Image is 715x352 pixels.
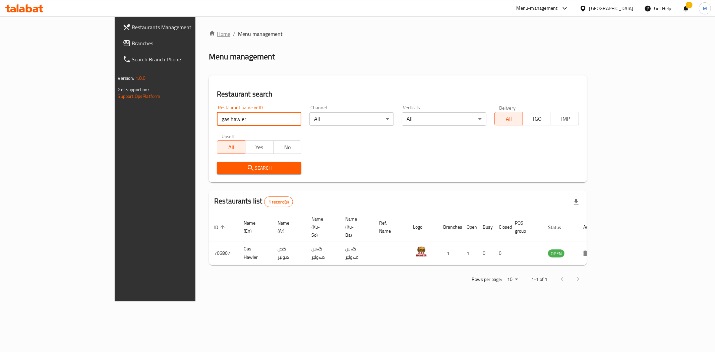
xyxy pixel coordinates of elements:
th: Action [578,213,601,241]
p: Rows per page: [472,275,502,284]
div: All [402,112,486,126]
td: Gas Hawler [238,241,272,265]
span: TMP [554,114,577,124]
span: No [276,142,299,152]
a: Support.OpsPlatform [118,92,161,101]
div: OPEN [548,249,564,257]
div: [GEOGRAPHIC_DATA] [589,5,634,12]
span: POS group [515,219,535,235]
th: Open [461,213,477,241]
h2: Restaurant search [217,89,579,99]
span: Name (Ku-So) [311,215,332,239]
a: Restaurants Management [117,19,234,35]
span: All [220,142,243,152]
td: 1 [438,241,461,265]
th: Logo [408,213,438,241]
th: Busy [477,213,493,241]
button: All [217,140,245,154]
th: Branches [438,213,461,241]
td: كص هولير [272,241,306,265]
span: Get support on: [118,85,149,94]
span: Search [222,164,296,172]
span: 1 record(s) [264,199,293,205]
td: گەس هەولێر [306,241,340,265]
label: Upsell [222,134,234,138]
div: Total records count [264,196,293,207]
span: ID [214,223,227,231]
span: Status [548,223,570,231]
td: گەس هەولێر [340,241,374,265]
button: No [273,140,302,154]
a: Search Branch Phone [117,51,234,67]
th: Closed [493,213,510,241]
span: OPEN [548,250,564,257]
button: TMP [551,112,579,125]
td: 1 [461,241,477,265]
div: Menu-management [517,4,558,12]
td: 0 [493,241,510,265]
li: / [233,30,235,38]
div: Menu [583,249,596,257]
div: All [309,112,394,126]
nav: breadcrumb [209,30,587,38]
span: All [497,114,520,124]
td: 0 [477,241,493,265]
span: 1.0.0 [135,74,146,82]
a: Branches [117,35,234,51]
table: enhanced table [209,213,601,265]
h2: Menu management [209,51,275,62]
input: Search for restaurant name or ID.. [217,112,301,126]
span: TGO [526,114,548,124]
button: Yes [245,140,274,154]
span: Name (En) [244,219,264,235]
div: Rows per page: [504,275,521,285]
span: Version: [118,74,134,82]
span: Name (Ar) [278,219,298,235]
span: Branches [132,39,229,47]
h2: Restaurants list [214,196,293,207]
img: Gas Hawler [413,243,430,260]
button: Search [217,162,301,174]
span: Yes [248,142,271,152]
span: Search Branch Phone [132,55,229,63]
span: M [703,5,707,12]
span: Menu management [238,30,283,38]
div: Export file [568,194,584,210]
p: 1-1 of 1 [531,275,547,284]
button: All [494,112,523,125]
button: TGO [523,112,551,125]
span: Name (Ku-Ba) [345,215,366,239]
span: Restaurants Management [132,23,229,31]
label: Delivery [499,105,516,110]
span: Ref. Name [379,219,400,235]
